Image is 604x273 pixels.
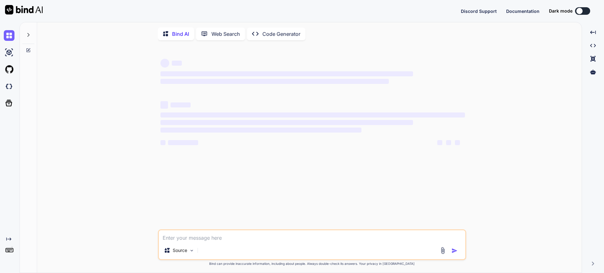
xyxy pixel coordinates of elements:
[4,47,14,58] img: ai-studio
[506,8,540,14] button: Documentation
[437,140,442,145] span: ‌
[172,61,182,66] span: ‌
[4,64,14,75] img: githubLight
[5,5,43,14] img: Bind AI
[4,30,14,41] img: chat
[160,112,465,117] span: ‌
[4,81,14,92] img: darkCloudIdeIcon
[158,261,466,266] p: Bind can provide inaccurate information, including about people. Always double-check its answers....
[211,30,240,38] p: Web Search
[160,71,413,76] span: ‌
[168,140,198,145] span: ‌
[549,8,573,14] span: Dark mode
[160,128,361,133] span: ‌
[160,59,169,68] span: ‌
[189,248,194,253] img: Pick Models
[455,140,460,145] span: ‌
[461,8,497,14] button: Discord Support
[172,30,189,38] p: Bind AI
[171,102,191,107] span: ‌
[262,30,300,38] p: Code Generator
[439,247,446,254] img: attachment
[160,101,168,109] span: ‌
[160,79,389,84] span: ‌
[173,247,187,254] p: Source
[160,140,165,145] span: ‌
[451,248,458,254] img: icon
[446,140,451,145] span: ‌
[160,120,413,125] span: ‌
